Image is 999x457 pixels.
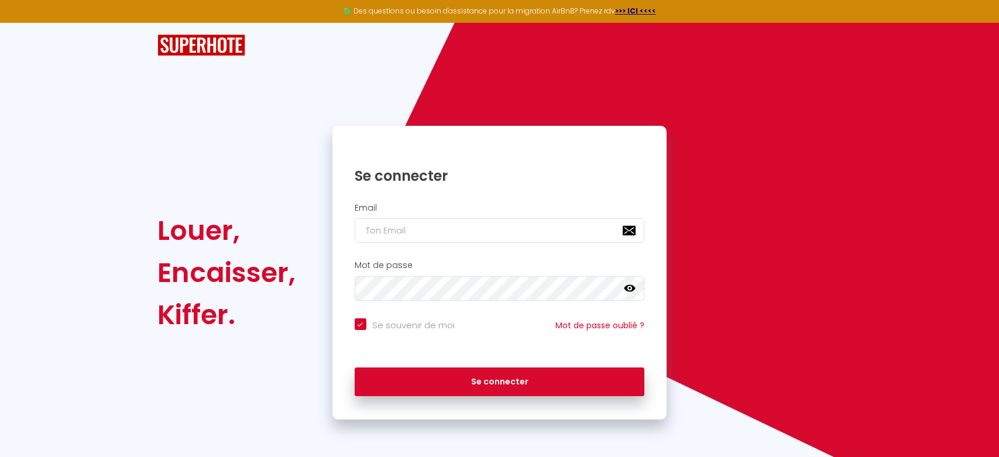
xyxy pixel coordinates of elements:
[157,252,296,294] div: Encaisser,
[355,367,645,397] button: Se connecter
[157,209,296,252] div: Louer,
[355,260,645,270] h2: Mot de passe
[157,35,245,56] img: SuperHote logo
[615,6,656,16] a: >>> ICI <<<<
[355,203,645,213] h2: Email
[355,167,645,185] h1: Se connecter
[555,319,644,331] a: Mot de passe oublié ?
[355,218,645,243] input: Ton Email
[157,294,296,336] div: Kiffer.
